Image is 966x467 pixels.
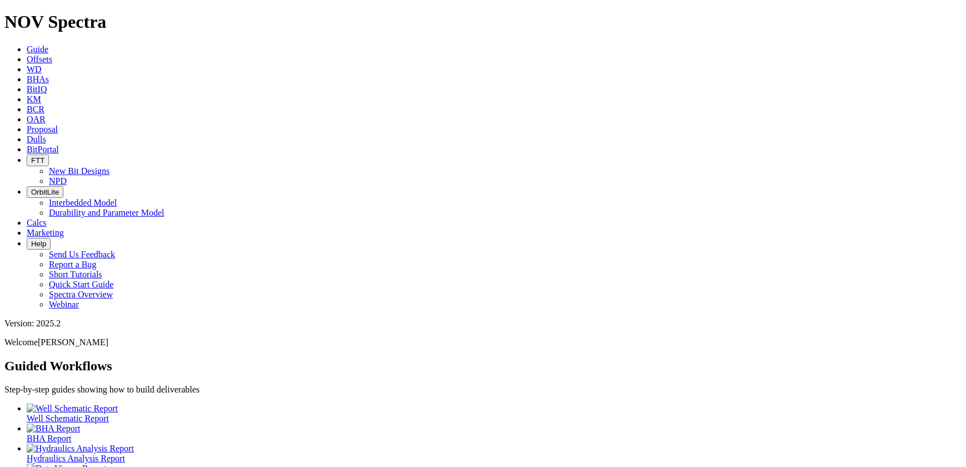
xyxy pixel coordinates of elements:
a: Proposal [27,125,58,134]
div: Version: 2025.2 [4,319,962,329]
span: Hydraulics Analysis Report [27,454,125,463]
a: BCR [27,105,44,114]
p: Step-by-step guides showing how to build deliverables [4,385,962,395]
a: WD [27,64,42,74]
a: OAR [27,115,46,124]
a: NPD [49,176,67,186]
p: Welcome [4,337,962,347]
a: BHA Report BHA Report [27,424,962,443]
a: Webinar [49,300,79,309]
button: Help [27,238,51,250]
a: Calcs [27,218,47,227]
span: [PERSON_NAME] [38,337,108,347]
a: Guide [27,44,48,54]
a: Report a Bug [49,260,96,269]
a: Quick Start Guide [49,280,113,289]
button: FTT [27,155,49,166]
a: BitIQ [27,85,47,94]
a: Interbedded Model [49,198,117,207]
span: BHA Report [27,434,71,443]
h1: NOV Spectra [4,12,962,32]
img: Hydraulics Analysis Report [27,444,134,454]
a: Spectra Overview [49,290,113,299]
h2: Guided Workflows [4,359,962,374]
a: KM [27,95,41,104]
a: Dulls [27,135,46,144]
img: Well Schematic Report [27,404,118,414]
a: BHAs [27,74,49,84]
img: BHA Report [27,424,80,434]
a: Send Us Feedback [49,250,115,259]
span: OrbitLite [31,188,59,196]
button: OrbitLite [27,186,63,198]
a: BitPortal [27,145,59,154]
a: Short Tutorials [49,270,102,279]
span: FTT [31,156,44,165]
a: Well Schematic Report Well Schematic Report [27,404,962,423]
a: New Bit Designs [49,166,109,176]
a: Marketing [27,228,64,237]
a: Hydraulics Analysis Report Hydraulics Analysis Report [27,444,962,463]
span: Help [31,240,46,248]
a: Durability and Parameter Model [49,208,165,217]
span: Well Schematic Report [27,414,109,423]
a: Offsets [27,54,52,64]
